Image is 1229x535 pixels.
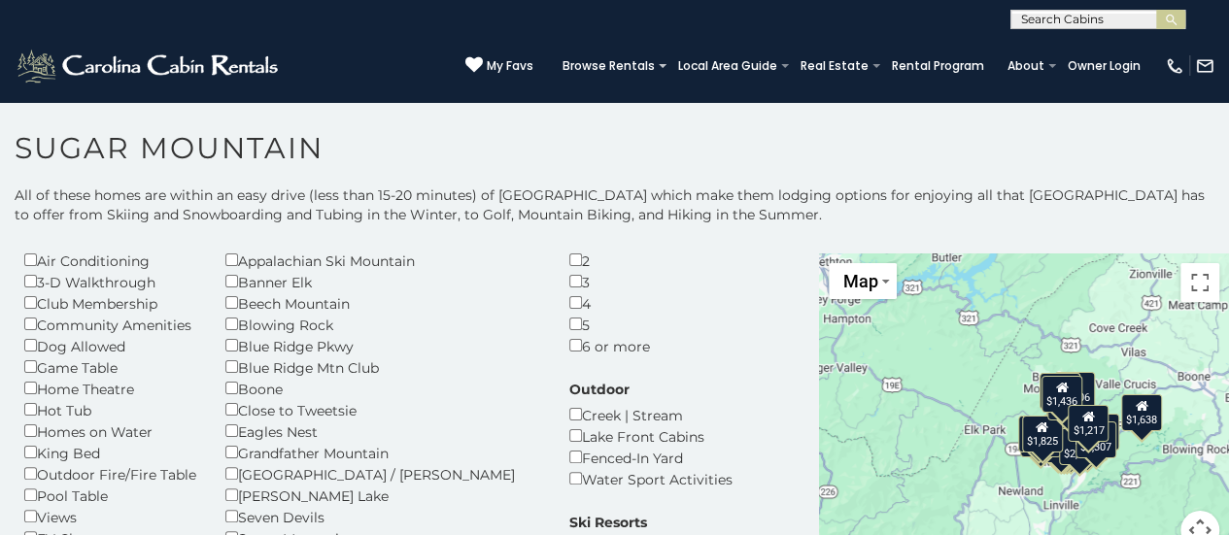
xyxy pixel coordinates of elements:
button: Toggle fullscreen view [1180,263,1219,302]
a: My Favs [465,56,533,76]
div: $1,638 [1121,393,1162,430]
div: Water Sport Activities [569,468,733,489]
div: Beech Mountain [225,292,540,314]
div: $2,485 [1059,427,1100,464]
img: White-1-2.png [15,47,284,85]
img: phone-regular-white.png [1165,56,1184,76]
div: Air Conditioning [24,250,196,271]
div: $1,307 [1075,421,1116,458]
button: Change map style [829,263,897,299]
div: $1,606 [1054,371,1095,408]
div: Game Table [24,356,196,378]
a: About [998,52,1054,80]
div: 3 [569,271,708,292]
span: My Favs [487,57,533,75]
div: Club Membership [24,292,196,314]
img: mail-regular-white.png [1195,56,1214,76]
label: Outdoor [569,380,630,399]
div: Banner Elk [225,271,540,292]
div: Homes on Water [24,420,196,442]
div: 2 [569,250,708,271]
div: Grandfather Mountain [225,442,540,463]
div: Blowing Rock [225,314,540,335]
div: Appalachian Ski Mountain [225,250,540,271]
div: [GEOGRAPHIC_DATA] / [PERSON_NAME] [225,463,540,485]
span: Map [842,271,877,291]
div: Boone [225,378,540,399]
div: $2,536 [1020,420,1061,457]
a: Real Estate [791,52,878,80]
div: 3-D Walkthrough [24,271,196,292]
label: Ski Resorts [569,513,647,532]
div: Pool Table [24,485,196,506]
a: Owner Login [1058,52,1150,80]
a: Rental Program [882,52,994,80]
div: Fenced-In Yard [569,447,733,468]
div: $1,436 [1041,376,1082,413]
div: Home Theatre [24,378,196,399]
a: Local Area Guide [668,52,787,80]
div: $1,217 [1069,405,1110,442]
div: Views [24,506,196,527]
div: Blue Ridge Pkwy [225,335,540,356]
div: $1,825 [1022,416,1063,452]
div: Seven Devils [225,506,540,527]
div: 6 or more [569,335,708,356]
div: 4 [569,292,708,314]
div: Dog Allowed [24,335,196,356]
div: Community Amenities [24,314,196,335]
div: King Bed [24,442,196,463]
div: 5 [569,314,708,335]
div: Outdoor Fire/Fire Table [24,463,196,485]
div: Eagles Nest [225,420,540,442]
div: [PERSON_NAME] Lake [225,485,540,506]
div: Close to Tweetsie [225,399,540,420]
div: $1,809 [1040,372,1080,409]
a: Browse Rentals [553,52,665,80]
div: Lake Front Cabins [569,425,733,447]
div: $2,711 [1018,416,1059,452]
div: Hot Tub [24,399,196,420]
div: Blue Ridge Mtn Club [225,356,540,378]
div: Creek | Stream [569,404,733,425]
